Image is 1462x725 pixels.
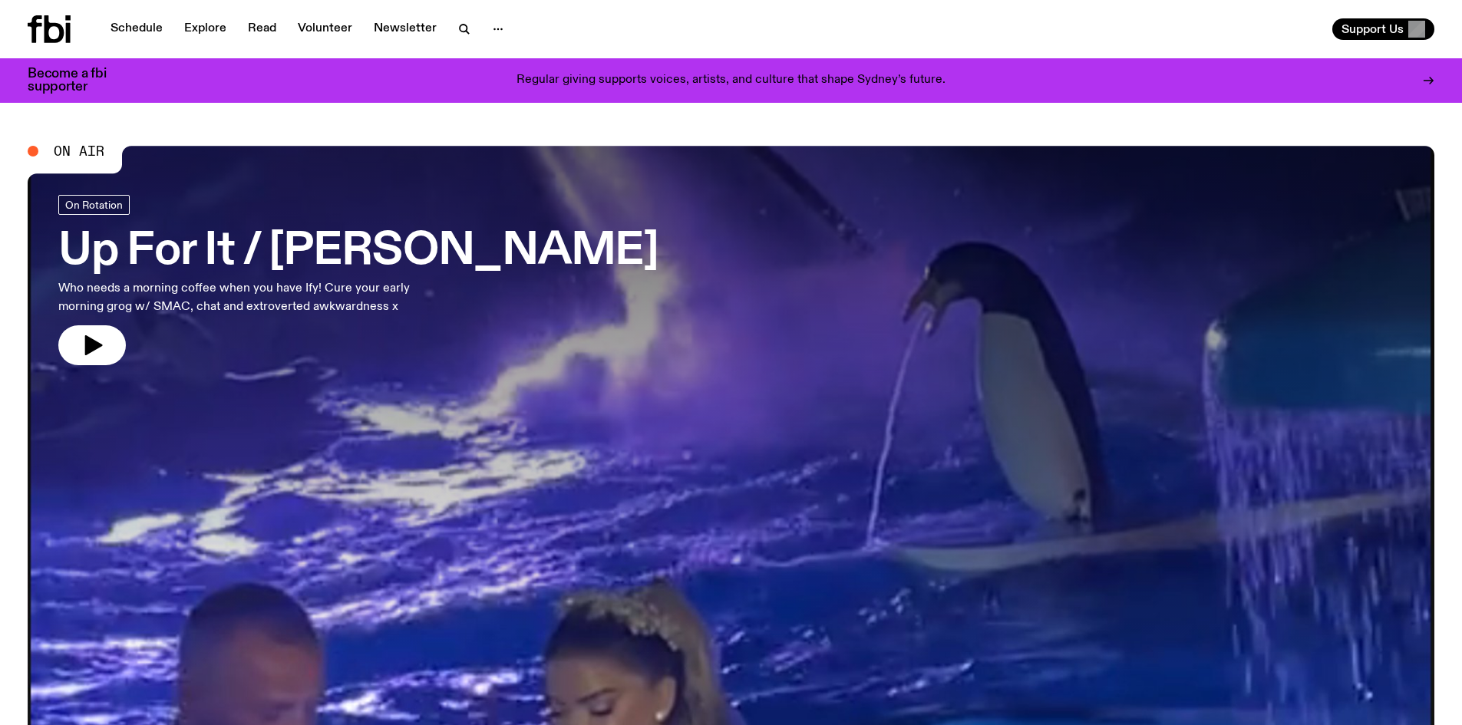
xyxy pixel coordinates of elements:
a: Schedule [101,18,172,40]
span: On Rotation [65,199,123,210]
h3: Up For It / [PERSON_NAME] [58,230,658,273]
h3: Become a fbi supporter [28,68,126,94]
a: Newsletter [365,18,446,40]
a: Volunteer [289,18,361,40]
span: Support Us [1342,22,1404,36]
p: Who needs a morning coffee when you have Ify! Cure your early morning grog w/ SMAC, chat and extr... [58,279,451,316]
p: Regular giving supports voices, artists, and culture that shape Sydney’s future. [516,74,946,87]
a: On Rotation [58,195,130,215]
a: Explore [175,18,236,40]
a: Read [239,18,285,40]
button: Support Us [1332,18,1434,40]
span: On Air [54,144,104,158]
a: Up For It / [PERSON_NAME]Who needs a morning coffee when you have Ify! Cure your early morning gr... [58,195,658,365]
